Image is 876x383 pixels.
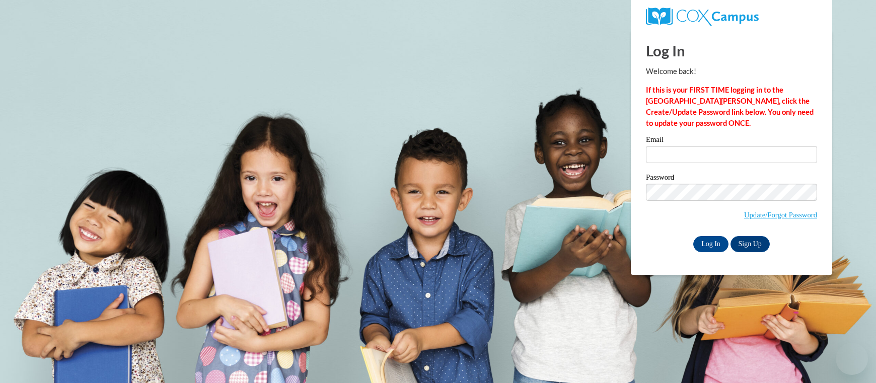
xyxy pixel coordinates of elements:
[836,343,868,375] iframe: Button to launch messaging window
[744,211,817,219] a: Update/Forgot Password
[646,8,759,26] img: COX Campus
[646,8,817,26] a: COX Campus
[731,236,770,252] a: Sign Up
[646,86,814,127] strong: If this is your FIRST TIME logging in to the [GEOGRAPHIC_DATA][PERSON_NAME], click the Create/Upd...
[646,40,817,61] h1: Log In
[646,136,817,146] label: Email
[646,66,817,77] p: Welcome back!
[646,174,817,184] label: Password
[693,236,728,252] input: Log In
